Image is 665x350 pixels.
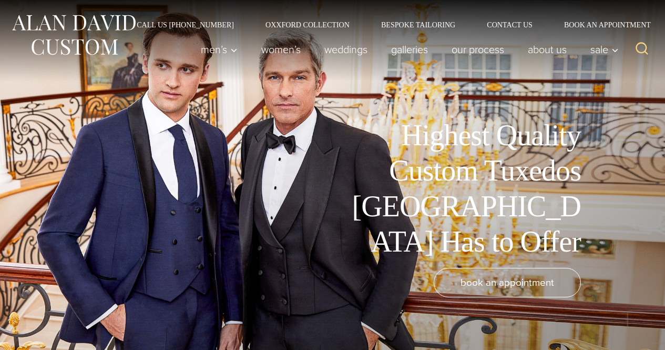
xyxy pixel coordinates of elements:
h1: Highest Quality Custom Tuxedos [GEOGRAPHIC_DATA] Has to Offer [344,118,581,259]
a: About Us [516,39,579,60]
a: Call Us [PHONE_NUMBER] [121,21,250,28]
nav: Secondary Navigation [121,21,654,28]
img: Alan David Custom [11,12,137,58]
a: Galleries [380,39,440,60]
a: Women’s [250,39,313,60]
a: Our Process [440,39,516,60]
a: Oxxford Collection [250,21,365,28]
nav: Primary Navigation [189,39,625,60]
a: Contact Us [471,21,548,28]
a: weddings [313,39,380,60]
span: book an appointment [461,275,554,290]
button: View Search Form [629,37,654,62]
span: Men’s [201,44,238,55]
a: book an appointment [434,268,581,297]
a: Book an Appointment [548,21,654,28]
span: Sale [590,44,619,55]
a: Bespoke Tailoring [365,21,471,28]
